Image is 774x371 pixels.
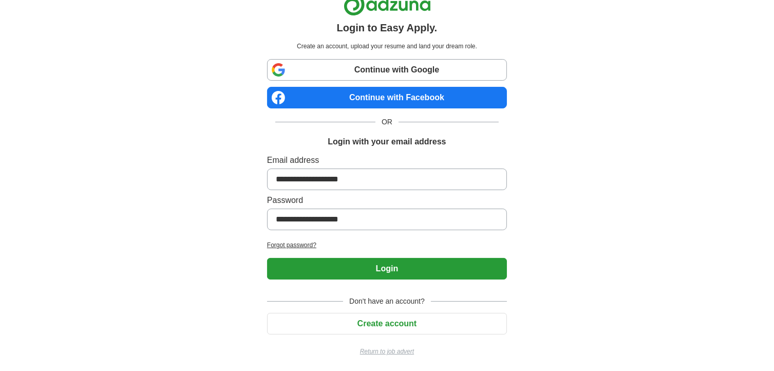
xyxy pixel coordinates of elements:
[343,296,431,307] span: Don't have an account?
[337,20,438,35] h1: Login to Easy Apply.
[267,87,507,108] a: Continue with Facebook
[267,258,507,280] button: Login
[267,319,507,328] a: Create account
[328,136,446,148] h1: Login with your email address
[267,154,507,166] label: Email address
[267,347,507,356] a: Return to job advert
[267,59,507,81] a: Continue with Google
[267,194,507,207] label: Password
[269,42,505,51] p: Create an account, upload your resume and land your dream role.
[267,240,507,250] a: Forgot password?
[375,117,399,127] span: OR
[267,313,507,335] button: Create account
